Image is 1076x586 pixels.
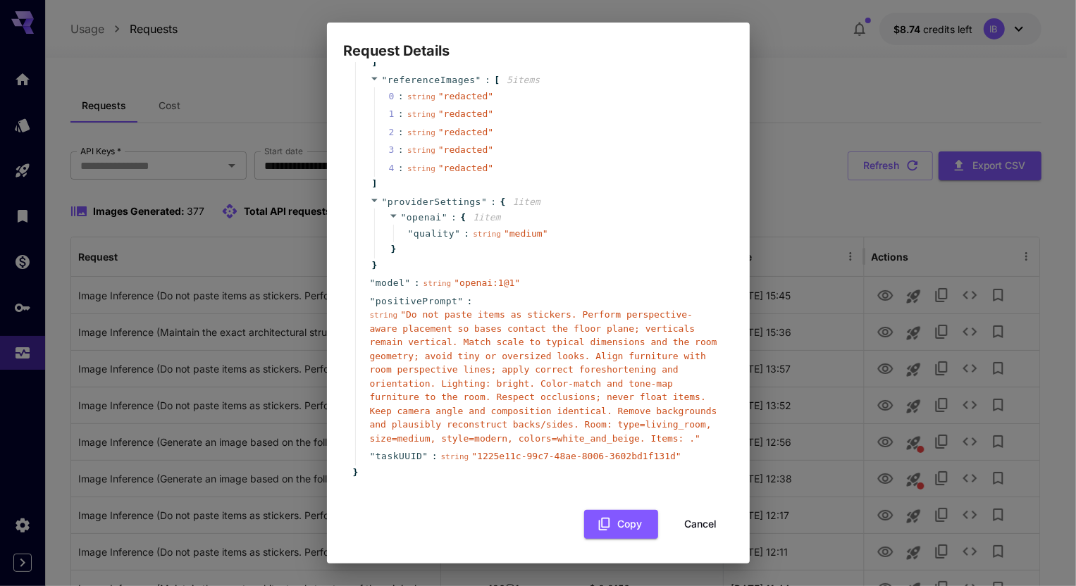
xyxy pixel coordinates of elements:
span: : [414,276,420,290]
span: " [370,296,376,306]
span: string [407,128,435,137]
span: " [454,228,460,239]
span: model [376,276,405,290]
span: : [467,294,473,308]
div: : [398,107,404,121]
span: 1 item [473,212,500,223]
span: 1 [389,107,408,121]
span: " [457,296,463,306]
span: 3 [389,143,408,157]
span: { [500,195,506,209]
span: " [382,75,388,85]
span: " redacted " [438,144,493,155]
span: " [481,197,487,207]
span: 2 [389,125,408,139]
span: " redacted " [438,108,493,119]
div: : [398,161,404,175]
span: { [460,211,466,225]
span: string [441,452,469,461]
span: " [370,278,376,288]
span: " redacted " [438,163,493,173]
span: : [490,195,496,209]
span: " redacted " [438,127,493,137]
span: } [370,258,378,273]
span: string [407,146,435,155]
h2: Request Details [327,23,750,62]
span: positivePrompt [376,294,458,308]
span: referenceImages [388,75,476,85]
span: " [401,212,407,223]
span: ] [370,56,378,70]
span: } [389,242,397,256]
span: quality [414,227,454,241]
span: string [473,230,501,239]
span: string [407,110,435,119]
span: ] [370,177,378,191]
span: : [451,211,457,225]
div: : [398,125,404,139]
span: " [370,451,376,461]
span: " [442,212,447,223]
span: " [408,228,414,239]
span: string [370,311,398,320]
span: 4 [389,161,408,175]
span: " [422,451,428,461]
div: : [398,89,404,104]
span: " [404,278,410,288]
span: " Do not paste items as stickers. Perform perspective-aware placement so bases contact the floor ... [370,309,717,444]
span: " openai:1@1 " [454,278,520,288]
span: " [382,197,388,207]
span: " [476,75,481,85]
span: " 1225e11c-99c7-48ae-8006-3602bd1f131d " [471,451,681,461]
span: " redacted " [438,91,493,101]
div: : [398,143,404,157]
span: openai [407,212,442,223]
span: string [407,164,435,173]
span: 5 item s [507,75,540,85]
button: Copy [584,510,658,539]
span: } [351,466,359,480]
span: string [407,92,435,101]
span: taskUUID [376,449,423,463]
span: 0 [389,89,408,104]
span: : [485,73,490,87]
span: [ [494,73,500,87]
button: Cancel [669,510,733,539]
span: : [464,227,469,241]
span: providerSettings [388,197,481,207]
span: string [423,279,452,288]
span: 1 item [513,197,540,207]
span: : [432,449,438,463]
span: " medium " [504,228,548,239]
